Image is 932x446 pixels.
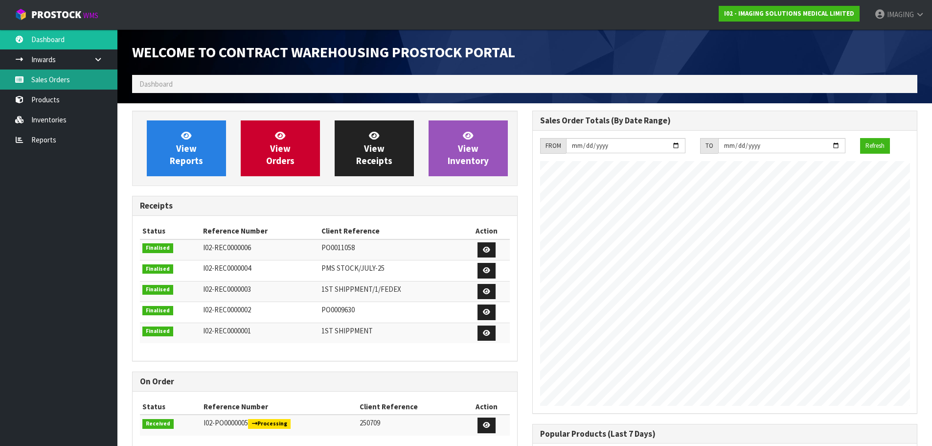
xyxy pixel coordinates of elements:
[464,223,510,239] th: Action
[142,306,173,316] span: Finalised
[31,8,81,21] span: ProStock
[203,263,251,273] span: I02-REC0000004
[319,223,463,239] th: Client Reference
[321,305,355,314] span: PO0009630
[142,419,174,429] span: Received
[266,130,295,166] span: View Orders
[248,419,291,429] span: Processing
[335,120,414,176] a: ViewReceipts
[724,9,854,18] strong: I02 - IMAGING SOLUTIONS MEDICAL LIMITED
[201,415,357,436] td: I02-PO0000005
[142,264,173,274] span: Finalised
[464,399,509,415] th: Action
[321,243,355,252] span: PO0011058
[540,429,910,439] h3: Popular Products (Last 7 Days)
[203,326,251,335] span: I02-REC0000001
[147,120,226,176] a: ViewReports
[357,415,464,436] td: 250709
[241,120,320,176] a: ViewOrders
[321,326,373,335] span: 1ST SHIPPMENT
[203,243,251,252] span: I02-REC0000006
[448,130,489,166] span: View Inventory
[321,284,401,294] span: 1ST SHIPPMENT/1/FEDEX
[201,399,357,415] th: Reference Number
[700,138,718,154] div: TO
[15,8,27,21] img: cube-alt.png
[140,201,510,211] h3: Receipts
[540,116,910,125] h3: Sales Order Totals (By Date Range)
[321,263,385,273] span: PMS STOCK/JULY-25
[140,377,510,386] h3: On Order
[201,223,319,239] th: Reference Number
[140,223,201,239] th: Status
[140,399,201,415] th: Status
[357,399,464,415] th: Client Reference
[142,327,173,336] span: Finalised
[887,10,914,19] span: IMAGING
[142,243,173,253] span: Finalised
[170,130,203,166] span: View Reports
[203,284,251,294] span: I02-REC0000003
[139,79,173,89] span: Dashboard
[203,305,251,314] span: I02-REC0000002
[132,43,515,61] span: Welcome to Contract Warehousing ProStock Portal
[83,11,98,20] small: WMS
[540,138,566,154] div: FROM
[356,130,392,166] span: View Receipts
[860,138,890,154] button: Refresh
[429,120,508,176] a: ViewInventory
[142,285,173,295] span: Finalised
